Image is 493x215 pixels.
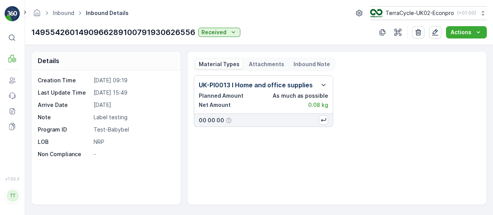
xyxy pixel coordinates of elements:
[370,6,487,20] button: TerraCycle-UK02-Econpro(+01:00)
[370,9,382,17] img: terracycle_logo_wKaHoWT.png
[38,126,91,133] p: Program ID
[94,126,173,133] p: Test-Babybel
[199,80,313,90] p: UK-PI0013 I Home and office supplies
[38,77,91,84] p: Creation Time
[201,28,226,36] p: Received
[94,101,173,109] p: [DATE]
[94,77,173,84] p: [DATE] 09:19
[199,101,231,109] p: Net Amount
[5,183,20,209] button: TT
[38,150,91,158] p: Non Compliance
[94,150,173,158] p: -
[5,177,20,181] span: v 1.50.3
[33,12,41,18] a: Homepage
[94,138,173,146] p: NRP
[249,60,284,68] p: Attachments
[53,10,74,16] a: Inbound
[199,92,243,100] p: Planned Amount
[293,60,330,68] p: Inbound Note
[451,28,471,36] p: Actions
[5,6,20,22] img: logo
[31,27,195,38] p: 1495542601490966289100791930626556
[94,89,173,97] p: [DATE] 15:49
[38,101,91,109] p: Arrive Date
[94,113,173,121] p: Label testing
[446,26,487,38] button: Actions
[457,10,476,16] p: ( +01:00 )
[38,56,59,65] p: Details
[308,101,328,109] p: 0.08 kg
[386,9,454,17] p: TerraCycle-UK02-Econpro
[226,117,232,123] div: Help Tooltip Icon
[38,113,91,121] p: Note
[7,190,19,202] div: TT
[273,92,328,100] p: As much as possible
[198,28,240,37] button: Received
[84,9,130,17] span: Inbound Details
[199,60,240,68] p: Material Types
[38,138,91,146] p: LOB
[199,117,224,124] p: 00 00 00
[38,89,91,97] p: Last Update Time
